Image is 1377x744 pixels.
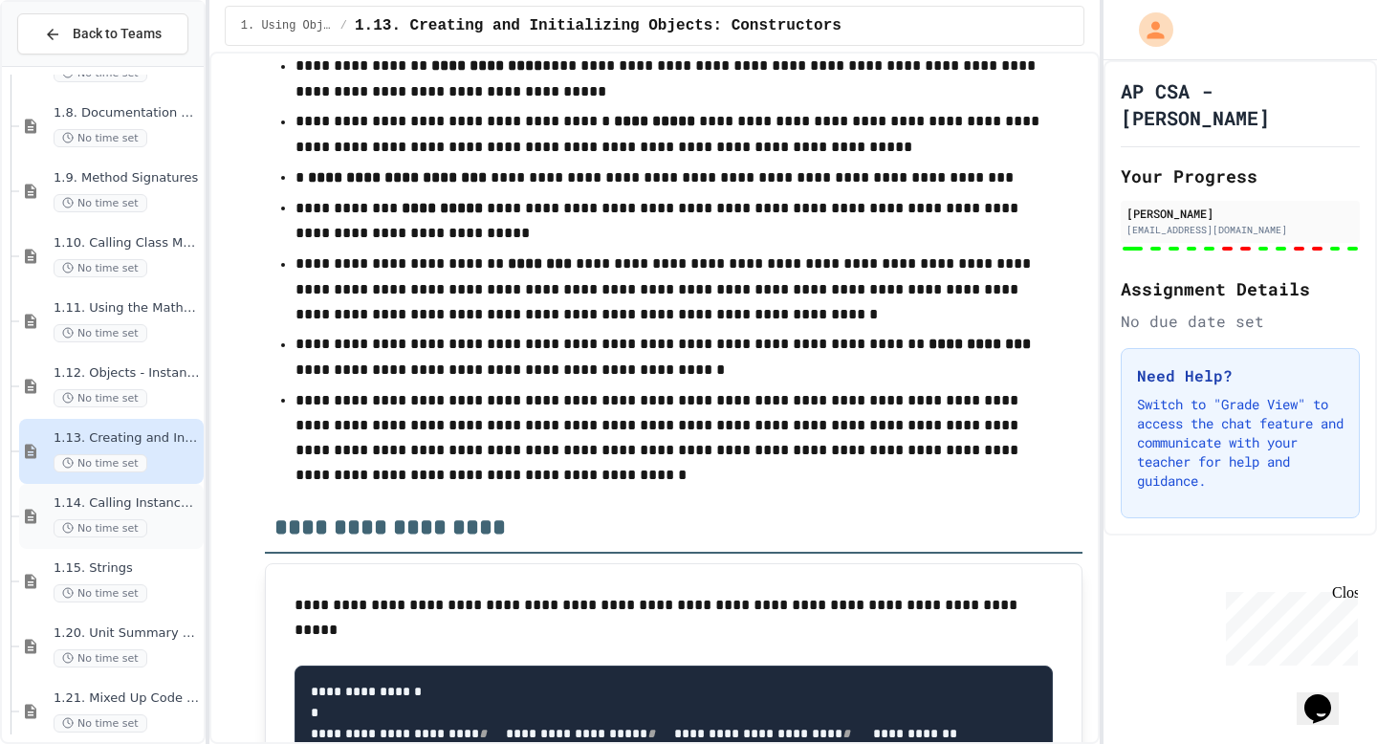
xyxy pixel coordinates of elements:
[54,584,147,602] span: No time set
[355,14,841,37] span: 1.13. Creating and Initializing Objects: Constructors
[1121,310,1360,333] div: No due date set
[1121,77,1360,131] h1: AP CSA - [PERSON_NAME]
[54,649,147,667] span: No time set
[8,8,132,121] div: Chat with us now!Close
[1126,205,1354,222] div: [PERSON_NAME]
[1137,395,1344,491] p: Switch to "Grade View" to access the chat feature and communicate with your teacher for help and ...
[241,18,333,33] span: 1. Using Objects and Methods
[54,519,147,537] span: No time set
[54,454,147,472] span: No time set
[17,13,188,55] button: Back to Teams
[1218,584,1358,666] iframe: chat widget
[54,560,200,577] span: 1.15. Strings
[1121,163,1360,189] h2: Your Progress
[1121,275,1360,302] h2: Assignment Details
[54,129,147,147] span: No time set
[54,194,147,212] span: No time set
[1126,223,1354,237] div: [EMAIL_ADDRESS][DOMAIN_NAME]
[54,495,200,512] span: 1.14. Calling Instance Methods
[54,365,200,382] span: 1.12. Objects - Instances of Classes
[54,259,147,277] span: No time set
[54,430,200,447] span: 1.13. Creating and Initializing Objects: Constructors
[1137,364,1344,387] h3: Need Help?
[54,625,200,642] span: 1.20. Unit Summary 1b (1.7-1.15)
[54,170,200,186] span: 1.9. Method Signatures
[54,300,200,317] span: 1.11. Using the Math Class
[340,18,347,33] span: /
[54,105,200,121] span: 1.8. Documentation with Comments and Preconditions
[54,690,200,707] span: 1.21. Mixed Up Code Practice 1b (1.7-1.15)
[73,24,162,44] span: Back to Teams
[54,324,147,342] span: No time set
[54,714,147,733] span: No time set
[1297,667,1358,725] iframe: chat widget
[54,389,147,407] span: No time set
[1119,8,1178,52] div: My Account
[54,235,200,252] span: 1.10. Calling Class Methods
